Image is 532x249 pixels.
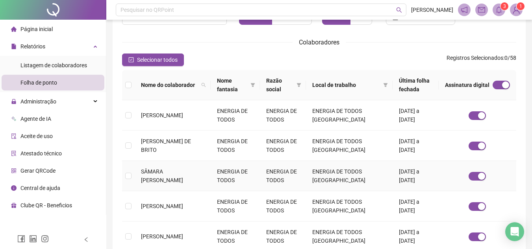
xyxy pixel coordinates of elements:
[411,6,453,14] span: [PERSON_NAME]
[122,53,184,66] button: Selecionar todos
[20,98,56,105] span: Administração
[306,161,393,191] td: ENERGIA DE TODOS [GEOGRAPHIC_DATA]
[306,100,393,131] td: ENERGIA DE TODOS [GEOGRAPHIC_DATA]
[11,133,17,139] span: audit
[393,191,439,221] td: [DATE] a [DATE]
[211,131,260,161] td: ENERGIA DE TODOS
[17,235,25,243] span: facebook
[20,202,72,208] span: Clube QR - Beneficios
[249,75,257,95] span: filter
[495,6,502,13] span: bell
[306,191,393,221] td: ENERGIA DE TODOS [GEOGRAPHIC_DATA]
[260,161,306,191] td: ENERGIA DE TODOS
[20,62,87,68] span: Listagem de colaboradores
[503,4,506,9] span: 3
[200,79,208,91] span: search
[393,131,439,161] td: [DATE] a [DATE]
[478,6,485,13] span: mail
[396,7,402,13] span: search
[11,185,17,191] span: info-circle
[299,39,339,46] span: Colaboradores
[20,116,51,122] span: Agente de IA
[211,100,260,131] td: ENERGIA DE TODOS
[20,185,60,191] span: Central de ajuda
[393,100,439,131] td: [DATE] a [DATE]
[260,100,306,131] td: ENERGIA DE TODOS
[20,43,45,50] span: Relatórios
[510,4,522,16] img: 94844
[260,191,306,221] td: ENERGIA DE TODOS
[20,133,53,139] span: Aceite de uso
[11,203,17,208] span: gift
[20,79,57,86] span: Folha de ponto
[250,83,255,87] span: filter
[306,131,393,161] td: ENERGIA DE TODOS [GEOGRAPHIC_DATA]
[141,138,191,153] span: [PERSON_NAME] DE BRITO
[20,150,62,157] span: Atestado técnico
[137,55,178,64] span: Selecionar todos
[11,44,17,49] span: file
[83,237,89,242] span: left
[201,83,206,87] span: search
[11,26,17,32] span: home
[260,131,306,161] td: ENERGIA DE TODOS
[20,26,53,32] span: Página inicial
[519,4,522,9] span: 1
[141,112,183,118] span: [PERSON_NAME]
[393,161,439,191] td: [DATE] a [DATE]
[11,151,17,156] span: solution
[141,233,183,240] span: [PERSON_NAME]
[393,70,439,100] th: Última folha fechada
[211,161,260,191] td: ENERGIA DE TODOS
[141,203,183,209] span: [PERSON_NAME]
[447,55,503,61] span: Registros Selecionados
[312,81,380,89] span: Local de trabalho
[41,235,49,243] span: instagram
[447,53,516,66] span: : 0 / 58
[11,168,17,173] span: qrcode
[11,99,17,104] span: lock
[211,191,260,221] td: ENERGIA DE TODOS
[382,79,389,91] span: filter
[29,235,37,243] span: linkedin
[217,76,247,94] span: Nome fantasia
[461,6,468,13] span: notification
[128,57,134,63] span: check-square
[20,168,56,174] span: Gerar QRCode
[266,76,294,94] span: Razão social
[445,81,489,89] span: Assinatura digital
[168,14,174,20] span: to
[517,2,525,10] sup: Atualize o seu contato no menu Meus Dados
[505,222,524,241] div: Open Intercom Messenger
[383,83,388,87] span: filter
[295,75,303,95] span: filter
[141,81,198,89] span: Nome do colaborador
[141,168,183,183] span: SÂMARA [PERSON_NAME]
[500,2,508,10] sup: 3
[297,83,301,87] span: filter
